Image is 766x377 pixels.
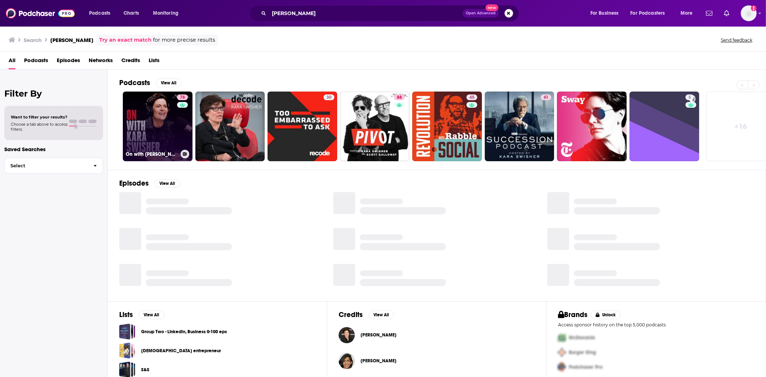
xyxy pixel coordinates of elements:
span: For Podcasters [631,8,665,18]
span: McDonalds [569,335,595,341]
img: Podchaser - Follow, Share and Rate Podcasts [6,6,75,20]
a: Lists [149,55,159,69]
img: Second Pro Logo [555,345,569,360]
span: 78 [180,94,185,101]
span: Want to filter your results? [11,115,68,120]
h3: On with [PERSON_NAME] [126,151,178,157]
a: 61 [485,92,554,161]
span: Networks [89,55,113,69]
button: open menu [148,8,188,19]
a: 5 [630,92,699,161]
h3: [PERSON_NAME] [50,37,93,43]
a: Show notifications dropdown [703,7,715,19]
a: Episodes [57,55,80,69]
a: 88 [394,94,405,100]
h2: Lists [119,310,133,319]
a: [DEMOGRAPHIC_DATA] entrepreneur [141,347,221,355]
button: Select [4,158,103,174]
h2: Podcasts [119,78,150,87]
a: Group Two - LinkedIn, Business 0-100 eps [119,324,135,340]
span: for more precise results [153,36,215,44]
h2: Filter By [4,88,103,99]
button: View All [156,79,182,87]
a: ListsView All [119,310,164,319]
button: Show profile menu [741,5,757,21]
img: Kara Swisher [339,327,355,343]
a: Nayeema Raza [361,358,396,364]
a: CreditsView All [339,310,394,319]
button: Kara SwisherKara Swisher [339,324,535,346]
a: 30 [324,94,334,100]
h2: Brands [558,310,588,319]
button: View All [154,179,180,188]
button: open menu [626,8,676,19]
img: Third Pro Logo [555,360,569,374]
span: 61 [544,94,548,101]
a: 5 [686,94,694,100]
span: Monitoring [153,8,178,18]
p: Access sponsor history on the top 5,000 podcasts. [558,322,754,327]
input: Search podcasts, credits, & more... [269,8,463,19]
span: Choose a tab above to access filters. [11,122,68,132]
a: EpisodesView All [119,179,180,188]
button: View All [139,311,164,319]
a: Podcasts [24,55,48,69]
a: 61 [541,94,551,100]
button: Unlock [591,311,621,319]
a: Try an exact match [99,36,152,44]
span: Podchaser Pro [569,364,603,370]
a: S&S [141,366,149,374]
h3: Search [24,37,42,43]
button: Nayeema RazaNayeema Raza [339,349,535,372]
span: 88 [397,94,402,101]
span: 5 [688,94,691,101]
a: Kara Swisher [361,332,396,338]
a: Show notifications dropdown [721,7,732,19]
span: More [681,8,693,18]
a: 78On with [PERSON_NAME] [123,92,192,161]
p: Saved Searches [4,146,103,153]
a: PodcastsView All [119,78,182,87]
span: Open Advanced [466,11,496,15]
img: User Profile [741,5,757,21]
span: New [486,4,498,11]
a: 45 [412,92,482,161]
a: 30 [268,92,337,161]
span: [PERSON_NAME] [361,332,396,338]
span: Logged in as hmill [741,5,757,21]
a: Black entrepreneur [119,343,135,359]
span: 45 [469,94,474,101]
a: 78 [177,94,188,100]
img: First Pro Logo [555,330,569,345]
a: Charts [119,8,143,19]
button: Send feedback [719,37,755,43]
button: open menu [84,8,120,19]
button: open menu [676,8,702,19]
h2: Episodes [119,179,149,188]
a: 88 [340,92,410,161]
button: Open AdvancedNew [463,9,499,18]
div: Search podcasts, credits, & more... [256,5,526,22]
button: open menu [585,8,628,19]
button: View All [368,311,394,319]
a: 45 [466,94,477,100]
span: Select [5,163,88,168]
a: All [9,55,15,69]
img: Nayeema Raza [339,353,355,369]
a: Credits [121,55,140,69]
span: [PERSON_NAME] [361,358,396,364]
span: Charts [124,8,139,18]
span: Burger King [569,349,596,355]
svg: Add a profile image [751,5,757,11]
span: Podcasts [89,8,110,18]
